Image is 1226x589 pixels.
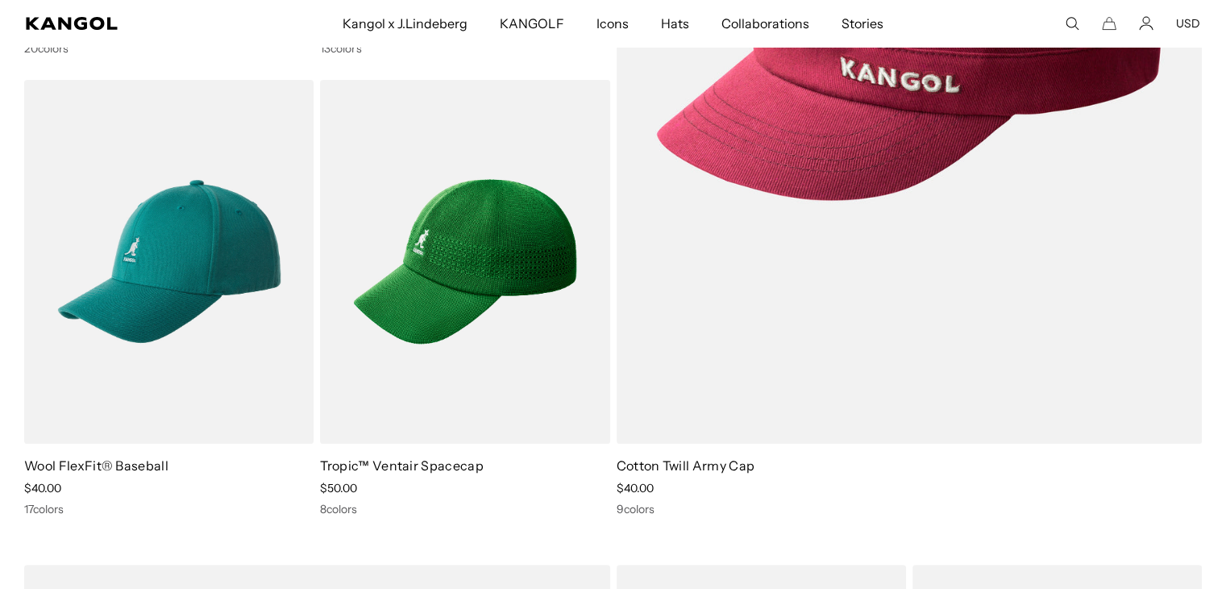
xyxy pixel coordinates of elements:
[617,481,654,495] span: $40.00
[617,457,755,474] a: Cotton Twill Army Cap
[24,80,314,444] img: Wool FlexFit® Baseball
[1139,16,1153,31] a: Account
[617,502,1203,516] div: 9 colors
[24,41,314,56] div: 20 colors
[24,457,168,474] a: Wool FlexFit® Baseball
[320,80,609,444] img: Tropic™ Ventair Spacecap
[1176,16,1200,31] button: USD
[320,457,484,474] a: Tropic™ Ventair Spacecap
[320,481,357,495] span: $50.00
[320,41,609,56] div: 13 colors
[320,502,609,516] div: 8 colors
[26,17,226,30] a: Kangol
[1102,16,1116,31] button: Cart
[24,481,61,495] span: $40.00
[1065,16,1079,31] summary: Search here
[24,502,314,516] div: 17 colors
